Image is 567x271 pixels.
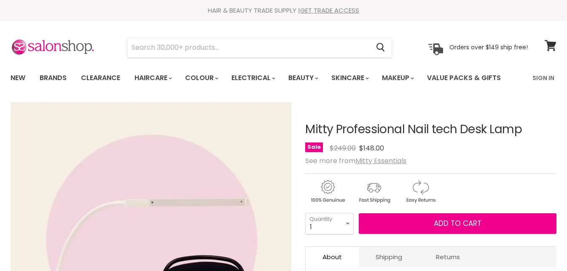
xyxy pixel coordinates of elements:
form: Product [127,38,392,58]
a: Haircare [128,69,177,87]
button: Add to cart [359,213,556,234]
a: Makeup [376,69,419,87]
a: GET TRADE ACCESS [300,6,359,15]
span: $148.00 [359,143,384,153]
img: shipping.gif [352,179,396,204]
a: Returns [419,247,477,267]
img: returns.gif [398,179,443,204]
p: Orders over $149 ship free! [449,43,528,51]
a: About [306,247,359,267]
button: Search [369,38,392,57]
img: genuine.gif [305,179,350,204]
a: Electrical [225,69,280,87]
a: New [4,69,32,87]
a: Beauty [282,69,323,87]
select: Quantity [305,213,354,234]
a: Shipping [359,247,419,267]
ul: Main menu [4,66,517,90]
a: Sign In [527,69,559,87]
a: Clearance [75,69,126,87]
a: Skincare [325,69,374,87]
input: Search [127,38,369,57]
span: Add to cart [434,218,481,228]
span: Sale [305,142,323,152]
h1: Mitty Professional Nail tech Desk Lamp [305,123,556,136]
a: Brands [33,69,73,87]
span: See more from [305,156,406,166]
a: Mitty Essentials [355,156,406,166]
a: Value Packs & Gifts [421,69,507,87]
a: Colour [179,69,223,87]
span: $249.00 [330,143,356,153]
